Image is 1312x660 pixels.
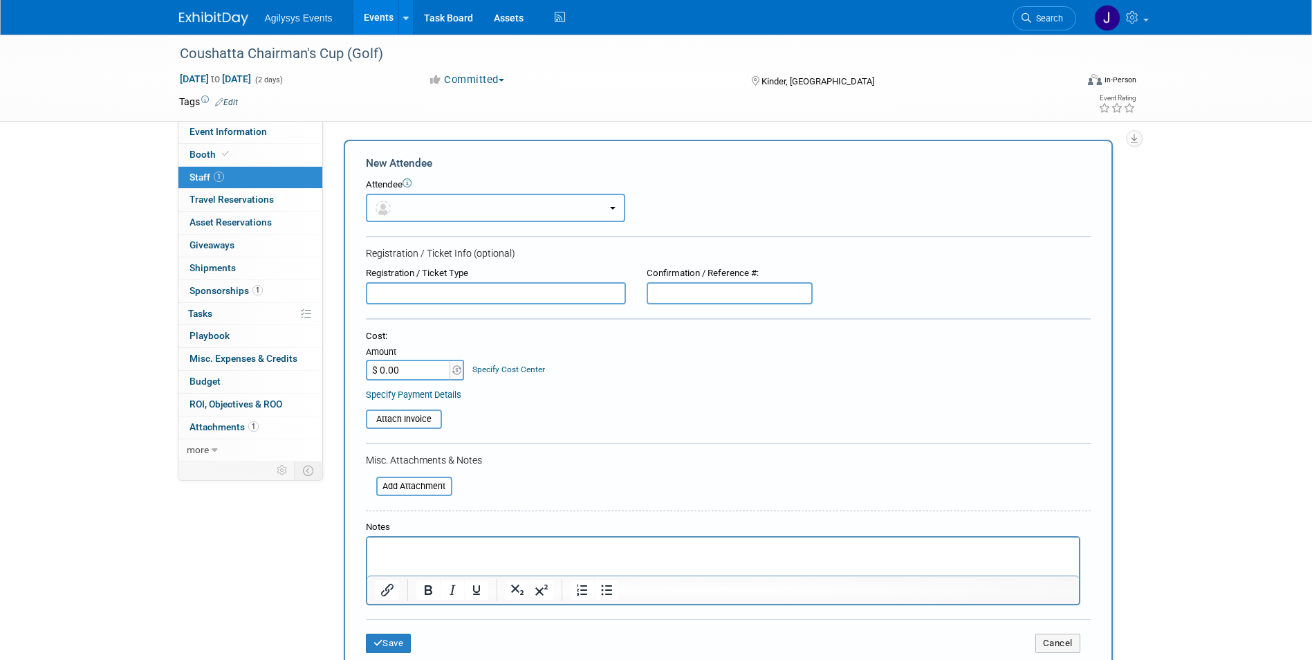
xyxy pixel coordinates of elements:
[179,12,248,26] img: ExhibitDay
[178,394,322,416] a: ROI, Objectives & ROO
[190,194,274,205] span: Travel Reservations
[366,267,626,280] div: Registration / Ticket Type
[179,73,252,85] span: [DATE] [DATE]
[571,580,594,600] button: Numbered list
[647,267,813,280] div: Confirmation / Reference #:
[423,73,510,87] button: Committed
[188,308,212,319] span: Tasks
[366,346,466,360] div: Amount
[366,521,1080,534] div: Notes
[416,580,440,600] button: Bold
[178,325,322,347] a: Playbook
[1094,5,1120,31] img: Jennifer Bridell
[209,73,222,84] span: to
[366,453,1091,467] div: Misc. Attachments & Notes
[178,416,322,439] a: Attachments1
[1088,74,1102,85] img: Format-Inperson.png
[178,257,322,279] a: Shipments
[248,421,259,432] span: 1
[190,149,232,160] span: Booth
[178,235,322,257] a: Giveaways
[366,178,1091,192] div: Attendee
[761,76,874,86] span: Kinder, [GEOGRAPHIC_DATA]
[222,150,229,158] i: Booth reservation complete
[366,634,412,653] button: Save
[178,189,322,211] a: Travel Reservations
[265,12,333,24] span: Agilysys Events
[190,398,282,410] span: ROI, Objectives & ROO
[178,439,322,461] a: more
[595,580,618,600] button: Bullet list
[270,461,295,479] td: Personalize Event Tab Strip
[178,144,322,166] a: Booth
[1031,13,1063,24] span: Search
[190,239,234,250] span: Giveaways
[175,42,1055,66] div: Coushatta Chairman's Cup (Golf)
[178,371,322,393] a: Budget
[366,389,461,400] a: Specify Payment Details
[178,167,322,189] a: Staff1
[294,461,322,479] td: Toggle Event Tabs
[376,580,399,600] button: Insert/edit link
[190,376,221,387] span: Budget
[190,217,272,228] span: Asset Reservations
[178,212,322,234] a: Asset Reservations
[506,580,529,600] button: Subscript
[1035,634,1080,653] button: Cancel
[254,75,283,84] span: (2 days)
[366,156,1091,171] div: New Attendee
[179,95,238,109] td: Tags
[995,72,1137,93] div: Event Format
[190,285,263,296] span: Sponsorships
[190,172,224,183] span: Staff
[366,330,1091,343] div: Cost:
[465,580,488,600] button: Underline
[1098,95,1136,102] div: Event Rating
[190,262,236,273] span: Shipments
[441,580,464,600] button: Italic
[367,538,1079,576] iframe: Rich Text Area
[214,172,224,182] span: 1
[1104,75,1136,85] div: In-Person
[187,444,209,455] span: more
[178,348,322,370] a: Misc. Expenses & Credits
[190,126,267,137] span: Event Information
[178,280,322,302] a: Sponsorships1
[190,421,259,432] span: Attachments
[215,98,238,107] a: Edit
[190,353,297,364] span: Misc. Expenses & Credits
[472,365,545,374] a: Specify Cost Center
[530,580,553,600] button: Superscript
[178,121,322,143] a: Event Information
[178,303,322,325] a: Tasks
[252,285,263,295] span: 1
[1013,6,1076,30] a: Search
[190,330,230,341] span: Playbook
[366,246,1091,260] div: Registration / Ticket Info (optional)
